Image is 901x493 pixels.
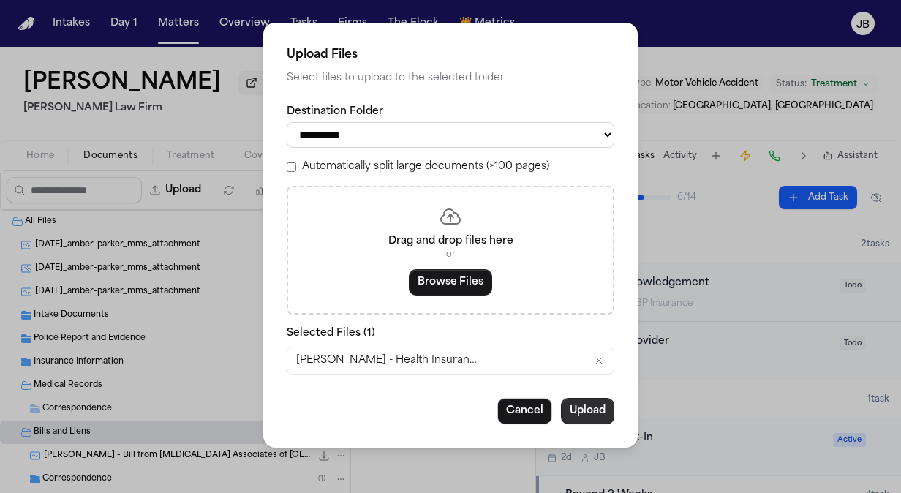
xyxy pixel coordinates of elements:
button: Browse Files [409,269,492,296]
label: Automatically split large documents (>100 pages) [302,159,549,174]
button: Cancel [497,398,552,424]
p: Select files to upload to the selected folder. [287,69,614,87]
button: Remove A. Parker - Health Insurane Claim Form.pdf [593,355,605,366]
button: Upload [561,398,614,424]
p: Drag and drop files here [306,234,595,249]
h2: Upload Files [287,46,614,64]
label: Destination Folder [287,105,614,119]
p: Selected Files ( 1 ) [287,326,614,341]
span: [PERSON_NAME] - Health Insurane Claim Form.pdf [296,353,479,368]
p: or [306,249,595,260]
